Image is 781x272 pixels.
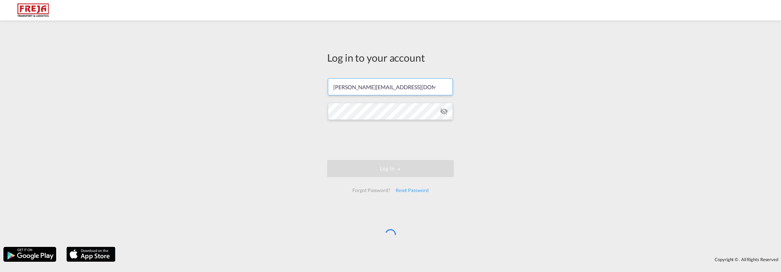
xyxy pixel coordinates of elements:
[328,78,453,95] input: Enter email/phone number
[393,184,431,196] div: Reset Password
[440,107,448,115] md-icon: icon-eye-off
[66,246,116,262] img: apple.png
[350,184,393,196] div: Forgot Password?
[327,160,454,177] button: LOGIN
[10,3,56,18] img: 586607c025bf11f083711d99603023e7.png
[119,254,781,265] div: Copyright © . All Rights Reserved
[3,246,57,262] img: google.png
[339,127,442,153] iframe: reCAPTCHA
[327,50,454,65] div: Log in to your account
